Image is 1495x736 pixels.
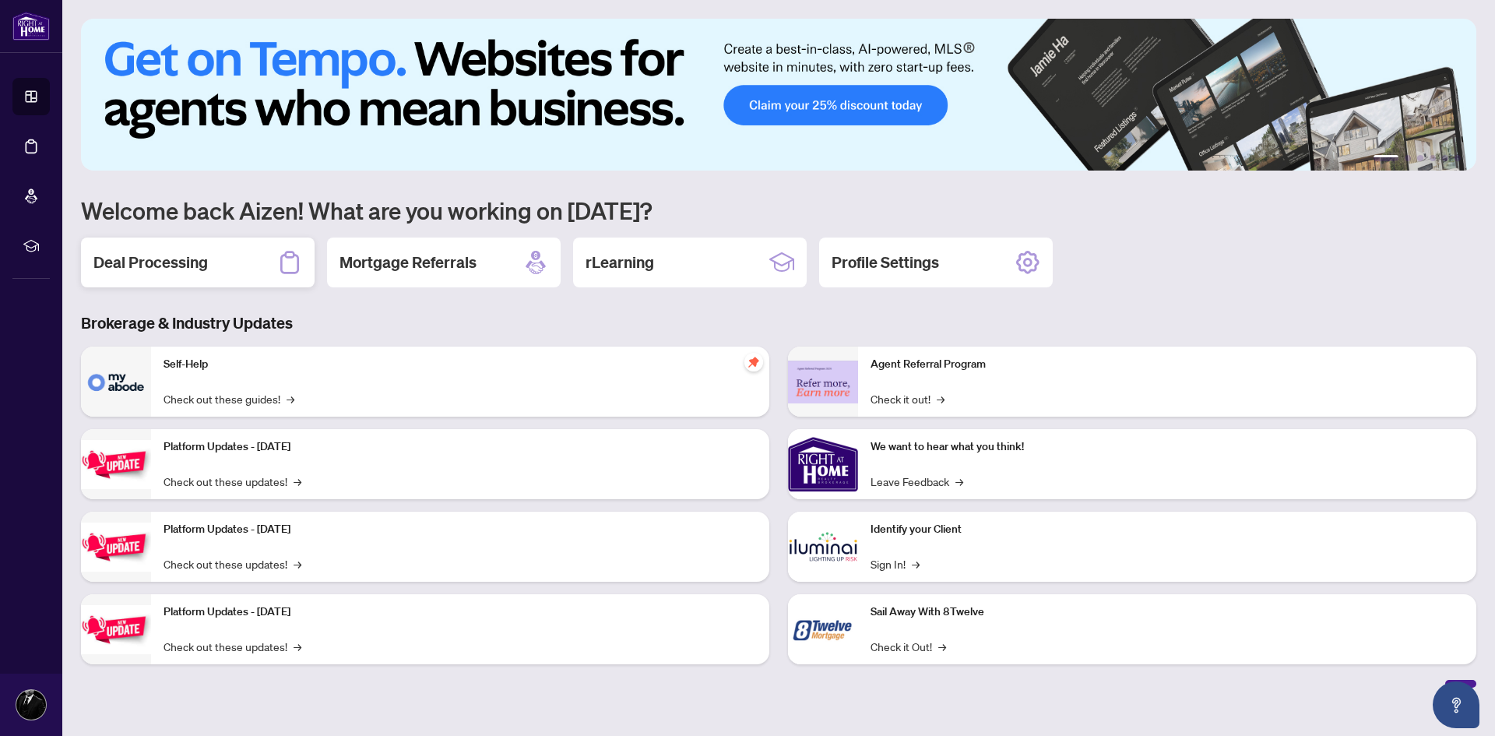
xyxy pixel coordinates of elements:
[1442,155,1448,161] button: 5
[93,252,208,273] h2: Deal Processing
[788,361,858,403] img: Agent Referral Program
[81,312,1476,334] h3: Brokerage & Industry Updates
[339,252,477,273] h2: Mortgage Referrals
[871,390,944,407] a: Check it out!→
[788,512,858,582] img: Identify your Client
[164,356,757,373] p: Self-Help
[81,605,151,654] img: Platform Updates - June 23, 2025
[788,594,858,664] img: Sail Away With 8Twelve
[871,473,963,490] a: Leave Feedback→
[81,195,1476,225] h1: Welcome back Aizen! What are you working on [DATE]?
[81,440,151,489] img: Platform Updates - July 21, 2025
[81,347,151,417] img: Self-Help
[871,638,946,655] a: Check it Out!→
[164,604,757,621] p: Platform Updates - [DATE]
[788,429,858,499] img: We want to hear what you think!
[912,555,920,572] span: →
[955,473,963,490] span: →
[1417,155,1423,161] button: 3
[871,555,920,572] a: Sign In!→
[164,521,757,538] p: Platform Updates - [DATE]
[938,638,946,655] span: →
[294,555,301,572] span: →
[871,521,1464,538] p: Identify your Client
[871,438,1464,456] p: We want to hear what you think!
[871,604,1464,621] p: Sail Away With 8Twelve
[164,555,301,572] a: Check out these updates!→
[1430,155,1436,161] button: 4
[16,690,46,720] img: Profile Icon
[294,638,301,655] span: →
[287,390,294,407] span: →
[294,473,301,490] span: →
[1405,155,1411,161] button: 2
[164,473,301,490] a: Check out these updates!→
[12,12,50,40] img: logo
[81,523,151,572] img: Platform Updates - July 8, 2025
[81,19,1476,171] img: Slide 0
[871,356,1464,373] p: Agent Referral Program
[1433,681,1479,728] button: Open asap
[1455,155,1461,161] button: 6
[586,252,654,273] h2: rLearning
[164,390,294,407] a: Check out these guides!→
[1374,155,1398,161] button: 1
[744,353,763,372] span: pushpin
[832,252,939,273] h2: Profile Settings
[164,438,757,456] p: Platform Updates - [DATE]
[164,638,301,655] a: Check out these updates!→
[937,390,944,407] span: →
